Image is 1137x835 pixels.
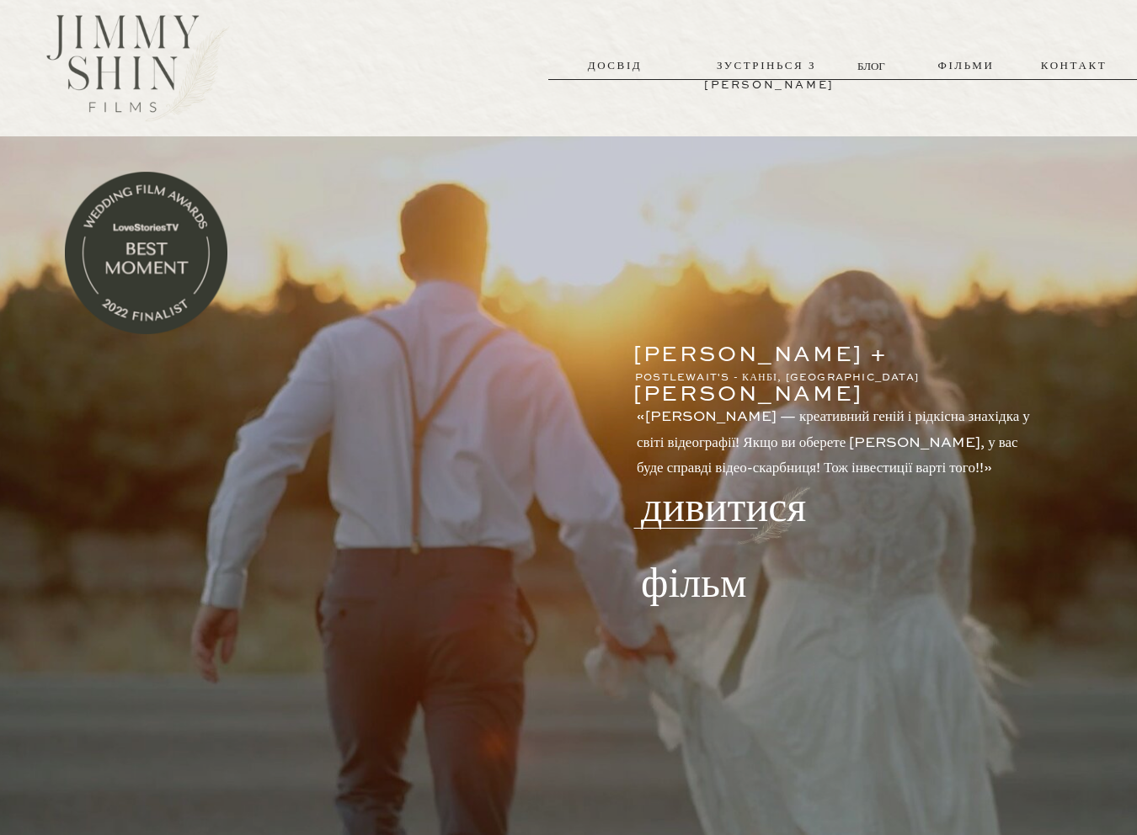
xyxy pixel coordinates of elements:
[1013,56,1134,76] a: контакт
[857,61,885,72] font: БЛОГ
[641,476,806,624] font: дивитися фільм
[938,61,995,72] font: фільми
[633,344,889,406] font: [PERSON_NAME] + [PERSON_NAME]
[1041,61,1108,72] font: контакт
[588,61,643,72] font: досвід
[704,61,835,91] font: зустрінься з [PERSON_NAME]
[925,56,1007,76] a: фільми
[635,373,919,383] font: Postlewait's - Канбі, [GEOGRAPHIC_DATA]
[857,57,895,75] a: БЛОГ
[704,56,829,76] a: зустрінься з [PERSON_NAME]
[552,56,677,76] a: досвід
[637,410,1030,476] font: «[PERSON_NAME] — креативний геній і рідкісна знахідка у світі відеографії! Якщо ви оберете [PERSO...
[641,474,762,538] a: дивитися фільм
